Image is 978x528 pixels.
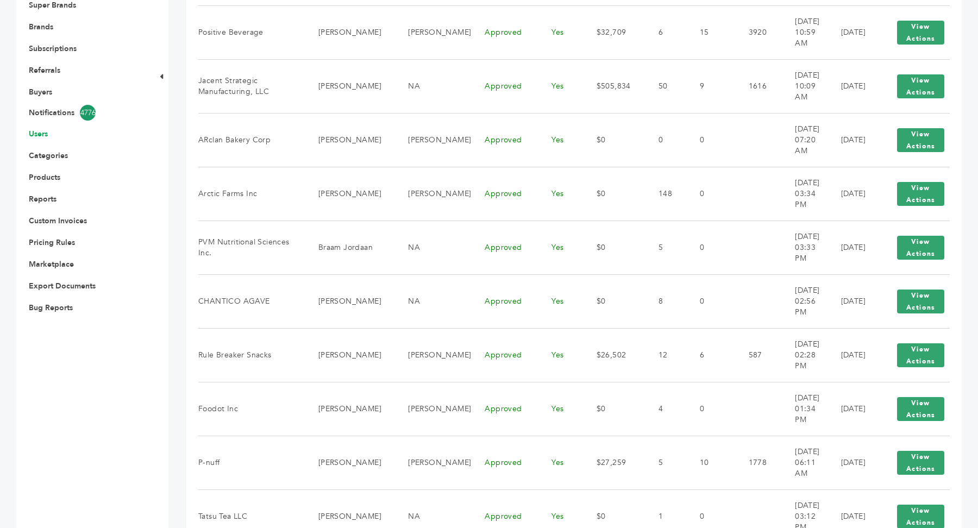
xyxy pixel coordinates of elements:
td: [PERSON_NAME] [305,113,394,167]
span: 4776 [80,105,96,121]
td: 0 [686,167,735,221]
td: [PERSON_NAME] [394,328,471,382]
td: Yes [538,113,582,167]
td: 6 [686,328,735,382]
td: Arctic Farms Inc [198,167,305,221]
td: 4 [645,382,686,436]
td: [DATE] [827,221,879,274]
td: $26,502 [583,328,645,382]
td: NA [394,221,471,274]
td: 9 [686,59,735,113]
a: Marketplace [29,259,74,269]
td: [PERSON_NAME] [305,167,394,221]
td: [PERSON_NAME] [394,113,471,167]
a: Notifications4776 [29,105,140,121]
button: View Actions [897,451,944,475]
button: View Actions [897,290,944,313]
td: 148 [645,167,686,221]
td: 0 [686,274,735,328]
td: [PERSON_NAME] [305,436,394,489]
td: 10 [686,436,735,489]
td: Approved [471,274,538,328]
td: 0 [686,221,735,274]
td: $32,709 [583,5,645,59]
td: Approved [471,5,538,59]
td: [PERSON_NAME] [305,328,394,382]
td: ARclan Bakery Corp [198,113,305,167]
button: View Actions [897,397,944,421]
td: [DATE] [827,436,879,489]
td: [PERSON_NAME] [305,5,394,59]
td: [DATE] [827,5,879,59]
a: Custom Invoices [29,216,87,226]
td: Braam Jordaan [305,221,394,274]
button: View Actions [897,343,944,367]
td: $0 [583,113,645,167]
td: $0 [583,274,645,328]
td: Approved [471,382,538,436]
td: [DATE] [827,113,879,167]
td: [DATE] [827,167,879,221]
td: [DATE] 07:20 AM [781,113,827,167]
td: Approved [471,59,538,113]
button: View Actions [897,236,944,260]
td: 1616 [735,59,782,113]
td: [DATE] 03:34 PM [781,167,827,221]
td: [DATE] [827,328,879,382]
td: Positive Beverage [198,5,305,59]
td: 0 [645,113,686,167]
a: Subscriptions [29,43,77,54]
td: 0 [686,382,735,436]
td: [DATE] 10:09 AM [781,59,827,113]
td: [DATE] 02:56 PM [781,274,827,328]
td: [PERSON_NAME] [305,274,394,328]
a: Export Documents [29,281,96,291]
td: [DATE] 06:11 AM [781,436,827,489]
a: Bug Reports [29,303,73,313]
td: 3920 [735,5,782,59]
td: $0 [583,167,645,221]
td: [PERSON_NAME] [305,382,394,436]
td: Approved [471,113,538,167]
td: CHANTICO AGAVE [198,274,305,328]
td: Yes [538,436,582,489]
td: 5 [645,436,686,489]
td: [DATE] [827,59,879,113]
td: NA [394,274,471,328]
td: 5 [645,221,686,274]
td: Approved [471,328,538,382]
td: Jacent Strategic Manufacturing, LLC [198,59,305,113]
td: Approved [471,221,538,274]
td: [DATE] [827,274,879,328]
td: PVM Nutritional Sciences Inc. [198,221,305,274]
td: [PERSON_NAME] [394,5,471,59]
a: Buyers [29,87,52,97]
td: 6 [645,5,686,59]
td: 50 [645,59,686,113]
td: 15 [686,5,735,59]
a: Users [29,129,48,139]
a: Pricing Rules [29,237,75,248]
td: 587 [735,328,782,382]
td: Yes [538,382,582,436]
td: Yes [538,274,582,328]
td: 1778 [735,436,782,489]
td: 8 [645,274,686,328]
td: [PERSON_NAME] [305,59,394,113]
td: [PERSON_NAME] [394,167,471,221]
td: [DATE] 10:59 AM [781,5,827,59]
a: Categories [29,150,68,161]
td: [DATE] [827,382,879,436]
td: Rule Breaker Snacks [198,328,305,382]
td: NA [394,59,471,113]
td: Yes [538,167,582,221]
td: $0 [583,382,645,436]
button: View Actions [897,74,944,98]
td: Yes [538,59,582,113]
a: Reports [29,194,57,204]
td: [DATE] 03:33 PM [781,221,827,274]
a: Referrals [29,65,60,76]
button: View Actions [897,182,944,206]
td: Foodot Inc [198,382,305,436]
button: View Actions [897,21,944,45]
